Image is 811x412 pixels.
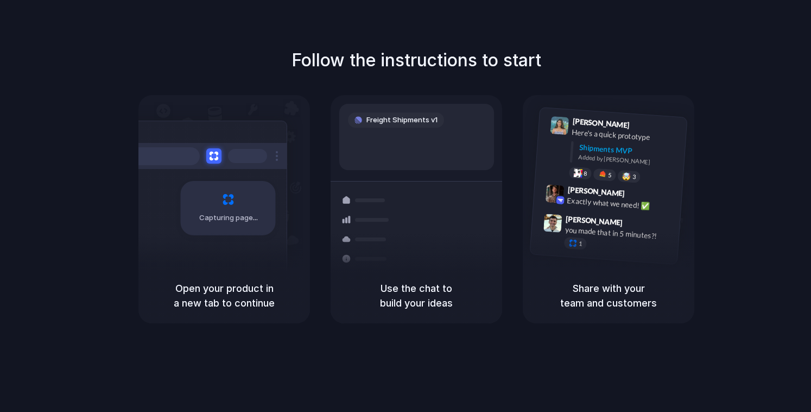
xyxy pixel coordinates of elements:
[633,121,655,134] span: 9:41 AM
[151,281,297,310] h5: Open your product in a new tab to continue
[536,281,681,310] h5: Share with your team and customers
[608,172,612,178] span: 5
[199,213,259,223] span: Capturing page
[578,153,678,168] div: Added by [PERSON_NAME]
[572,115,630,131] span: [PERSON_NAME]
[366,115,438,126] span: Freight Shipments v1
[567,184,625,199] span: [PERSON_NAME]
[292,47,541,73] h1: Follow the instructions to start
[579,142,679,160] div: Shipments MVP
[344,281,489,310] h5: Use the chat to build your ideas
[572,127,680,145] div: Here's a quick prototype
[584,171,587,177] span: 8
[565,224,673,242] div: you made that in 5 minutes?!
[628,189,650,202] span: 9:42 AM
[567,195,675,213] div: Exactly what we need! ✅
[579,241,582,247] span: 1
[626,218,648,231] span: 9:47 AM
[632,174,636,180] span: 3
[622,172,631,180] div: 🤯
[566,213,623,229] span: [PERSON_NAME]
